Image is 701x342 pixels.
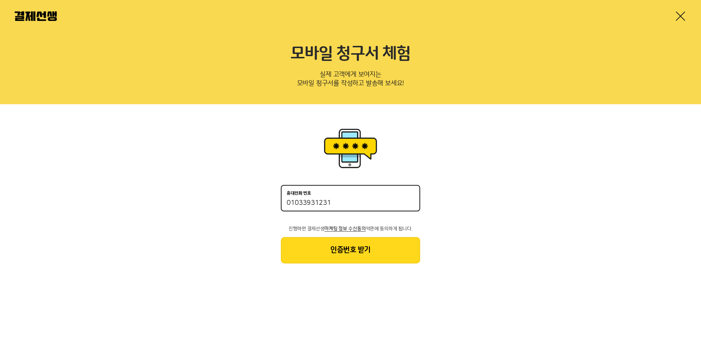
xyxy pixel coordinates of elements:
p: 진행하면 결제선생 약관에 동의하게 됩니다. [281,226,420,231]
input: 휴대전화 번호 [287,199,414,208]
span: 마케팅 정보 수신동의 [324,226,366,231]
img: 결제선생 [15,11,57,21]
img: 휴대폰인증 이미지 [321,126,380,170]
p: 실제 고객에게 보여지는 모바일 청구서를 작성하고 발송해 보세요! [15,68,686,92]
h2: 모바일 청구서 체험 [15,44,686,64]
button: 인증번호 받기 [281,237,420,263]
p: 휴대전화 번호 [287,191,311,196]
